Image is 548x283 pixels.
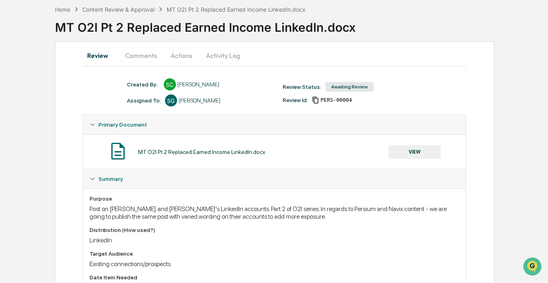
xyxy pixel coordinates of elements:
div: Content Review & Approval [82,6,155,13]
div: LinkedIn [90,236,460,244]
div: 🖐️ [8,102,14,109]
div: Created By: ‎ ‎ [127,81,160,88]
button: Comments [119,46,163,65]
button: Actions [163,46,200,65]
span: Pylon [80,136,97,142]
button: Start new chat [136,64,146,74]
div: Distribution (How used?) [90,227,460,233]
span: Attestations [66,101,100,109]
div: [PERSON_NAME] [177,81,219,88]
div: MT O2I Pt 2 Replaced Earned Income LinkedIn.docx [138,149,265,155]
p: How can we help? [8,17,146,30]
span: Summary [98,176,123,182]
div: secondary tabs example [83,46,467,65]
div: Review Status: [283,84,321,90]
div: Summary [83,169,466,189]
a: 🗄️Attestations [55,98,103,113]
div: 🗄️ [58,102,65,109]
img: Document Icon [108,141,128,161]
span: Primary Document [98,121,147,128]
a: 🖐️Preclearance [5,98,55,113]
div: Purpose [90,195,460,202]
a: Powered byPylon [57,136,97,142]
div: Post on [PERSON_NAME] and [PERSON_NAME]'s LinkedIn accounts. Part 2 of O2I series. In regards to ... [90,205,460,220]
iframe: Open customer support [522,256,544,278]
div: Awaiting Review [325,82,374,92]
div: Existing connections/prospects [90,260,460,268]
div: SG [165,94,177,107]
div: We're available if you need us! [27,70,102,76]
div: Primary Document [83,115,466,134]
span: Data Lookup [16,117,51,125]
button: Review [83,46,119,65]
div: Date Item Needed [90,274,460,281]
div: 🔎 [8,117,14,124]
img: 1746055101610-c473b297-6a78-478c-a979-82029cc54cd1 [8,62,22,76]
a: 🔎Data Lookup [5,113,54,128]
div: SC [164,78,176,90]
div: Primary Document [83,134,466,169]
div: [PERSON_NAME] [179,97,220,104]
div: Start new chat [27,62,132,70]
button: VIEW [389,145,441,159]
div: MT O2I Pt 2 Replaced Earned Income LinkedIn.docx [167,6,306,13]
div: Assigned To: [127,97,161,104]
button: Activity Log [200,46,246,65]
div: Home [55,6,70,13]
span: Preclearance [16,101,52,109]
div: Review Id: [283,97,308,103]
span: 930a5cc8-53a2-4b28-a450-70bb9bb1dd65 [321,97,352,103]
div: Target Audience [90,250,460,257]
